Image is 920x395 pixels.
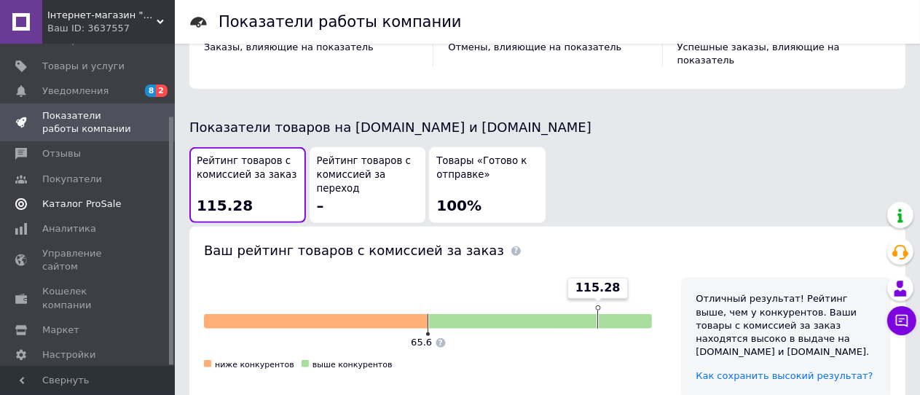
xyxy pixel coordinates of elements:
span: Каталог ProSale [42,197,121,211]
span: Ваш рейтинг товаров с комиссией за заказ [204,243,504,258]
span: 8 [145,85,157,97]
span: Рейтинг товаров с комиссией за переход [317,155,419,195]
span: 100% [436,197,481,214]
button: Чат с покупателем [887,306,916,335]
span: Маркет [42,324,79,337]
span: 115.28 [197,197,253,214]
span: ниже конкурентов [215,360,294,369]
span: 115.28 [575,280,621,296]
div: Отличный результат! Рейтинг выше, чем у конкурентов. Ваши товары с комиссией за заказ находятся в... [696,292,876,359]
span: Отмены, влияющие на показатель [448,42,621,52]
span: Заказы, влияющие на показатель [204,42,374,52]
button: Рейтинг товаров с комиссией за заказ115.28 [189,147,306,223]
span: Настройки [42,348,95,361]
span: – [317,197,324,214]
h1: Показатели работы компании [219,13,462,31]
span: Товары и услуги [42,60,125,73]
span: Товары «Готово к отправке» [436,155,538,181]
span: Рейтинг товаров с комиссией за заказ [197,155,299,181]
div: Ваш ID: 3637557 [47,22,175,35]
span: Інтернет-магазин "Феерия красоты и здоровья" [47,9,157,22]
span: Уведомления [42,85,109,98]
button: Товары «Готово к отправке»100% [429,147,546,223]
span: Успешные заказы, влияющие на показатель [677,42,840,66]
span: Отзывы [42,147,81,160]
span: Показатели работы компании [42,109,135,136]
span: Покупатели [42,173,102,186]
span: Кошелек компании [42,285,135,311]
a: Как сохранить высокий результат? [696,370,873,381]
span: 65.6 [411,337,432,348]
span: 2 [156,85,168,97]
span: Аналитика [42,222,96,235]
button: Рейтинг товаров с комиссией за переход– [310,147,426,223]
span: выше конкурентов [312,360,393,369]
span: Показатели товаров на [DOMAIN_NAME] и [DOMAIN_NAME] [189,120,591,135]
span: Управление сайтом [42,247,135,273]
